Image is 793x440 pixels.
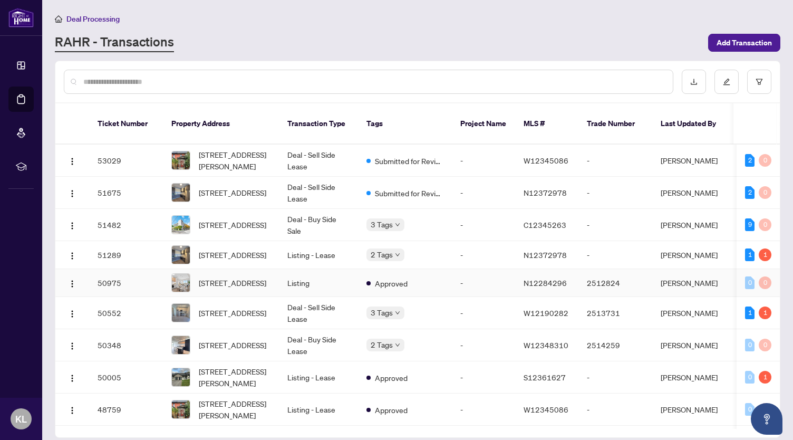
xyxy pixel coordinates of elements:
th: Ticket Number [89,103,163,145]
div: 1 [759,248,771,261]
span: W12345086 [524,405,568,414]
span: edit [723,78,730,85]
button: Open asap [751,403,782,435]
td: Deal - Sell Side Lease [279,297,358,329]
td: 50348 [89,329,163,361]
span: W12345086 [524,156,568,165]
span: [STREET_ADDRESS] [199,187,266,198]
span: Submitted for Review [375,155,443,167]
td: - [578,241,652,269]
button: Logo [64,304,81,321]
div: 1 [759,307,771,319]
td: - [578,145,652,177]
span: [STREET_ADDRESS] [199,249,266,261]
th: Transaction Type [279,103,358,145]
td: - [578,361,652,394]
td: Deal - Sell Side Lease [279,145,358,177]
img: Logo [68,252,76,260]
a: RAHR - Transactions [55,33,174,52]
span: N12372978 [524,250,567,260]
td: Listing [279,269,358,297]
td: 2512824 [578,269,652,297]
th: Property Address [163,103,279,145]
td: - [452,209,515,241]
span: [STREET_ADDRESS] [199,307,266,319]
span: [STREET_ADDRESS][PERSON_NAME] [199,149,270,172]
td: 50975 [89,269,163,297]
th: Trade Number [578,103,652,145]
td: 51482 [89,209,163,241]
td: 51675 [89,177,163,209]
img: Logo [68,374,76,382]
img: thumbnail-img [172,368,190,386]
div: 0 [745,403,755,416]
span: Deal Processing [66,14,120,24]
div: 0 [759,154,771,167]
span: KL [15,412,27,426]
td: - [452,177,515,209]
td: [PERSON_NAME] [652,241,731,269]
img: logo [8,8,34,27]
td: - [452,241,515,269]
div: 0 [745,371,755,384]
div: 1 [759,371,771,384]
td: - [452,329,515,361]
span: down [395,342,400,348]
span: Add Transaction [717,34,772,51]
td: - [578,209,652,241]
span: 3 Tags [371,307,393,319]
span: N12372978 [524,188,567,197]
span: download [690,78,698,85]
div: 0 [759,218,771,231]
span: down [395,252,400,257]
button: filter [747,70,771,94]
button: Logo [64,274,81,291]
td: - [578,177,652,209]
td: 2514259 [578,329,652,361]
td: - [452,145,515,177]
button: Logo [64,246,81,263]
span: [STREET_ADDRESS] [199,277,266,289]
img: thumbnail-img [172,246,190,264]
div: 2 [745,154,755,167]
span: Approved [375,404,408,416]
img: thumbnail-img [172,216,190,234]
img: thumbnail-img [172,184,190,202]
th: Last Updated By [652,103,731,145]
td: [PERSON_NAME] [652,269,731,297]
button: download [682,70,706,94]
img: Logo [68,310,76,318]
div: 2 [745,186,755,199]
th: MLS # [515,103,578,145]
td: [PERSON_NAME] [652,209,731,241]
span: down [395,222,400,227]
img: thumbnail-img [172,336,190,354]
div: 0 [759,276,771,289]
span: down [395,310,400,315]
span: N12284296 [524,278,567,288]
span: C12345263 [524,220,566,229]
button: Logo [64,369,81,386]
div: 0 [759,339,771,351]
img: thumbnail-img [172,400,190,418]
td: 50005 [89,361,163,394]
span: 2 Tags [371,248,393,261]
td: Listing - Lease [279,394,358,426]
span: Approved [375,372,408,384]
td: 50552 [89,297,163,329]
span: [STREET_ADDRESS] [199,219,266,231]
img: thumbnail-img [172,151,190,169]
span: [STREET_ADDRESS][PERSON_NAME] [199,366,270,389]
span: 3 Tags [371,218,393,231]
td: 2513731 [578,297,652,329]
div: 0 [745,339,755,351]
span: W12348310 [524,340,568,350]
span: [STREET_ADDRESS] [199,339,266,351]
td: Deal - Buy Side Lease [279,329,358,361]
div: 9 [745,218,755,231]
td: Deal - Buy Side Sale [279,209,358,241]
span: Approved [375,278,408,289]
span: filter [756,78,763,85]
span: Submitted for Review [375,187,443,199]
td: - [452,297,515,329]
